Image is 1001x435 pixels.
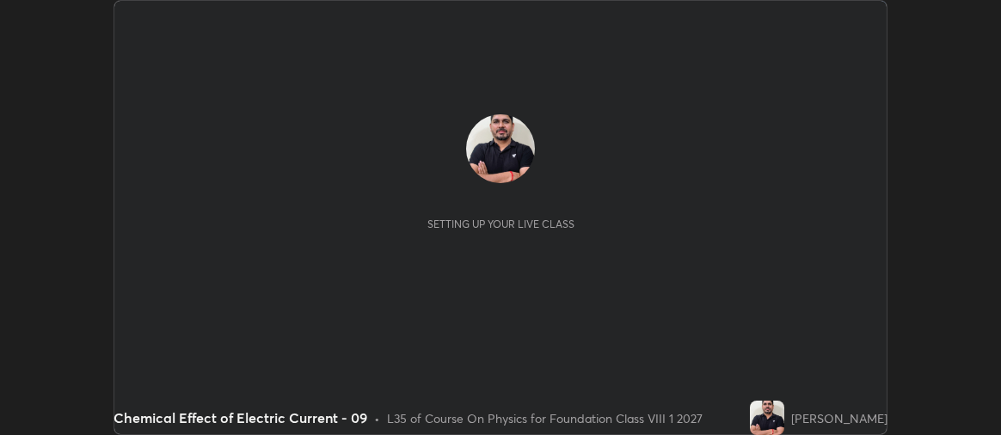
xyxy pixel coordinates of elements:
img: 047d5ebf10de454d889cb9504391d643.jpg [750,401,784,435]
img: 047d5ebf10de454d889cb9504391d643.jpg [466,114,535,183]
div: Setting up your live class [427,217,574,230]
div: [PERSON_NAME] [791,409,887,427]
div: • [374,409,380,427]
div: L35 of Course On Physics for Foundation Class VIII 1 2027 [387,409,703,427]
div: Chemical Effect of Electric Current - 09 [114,407,367,428]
